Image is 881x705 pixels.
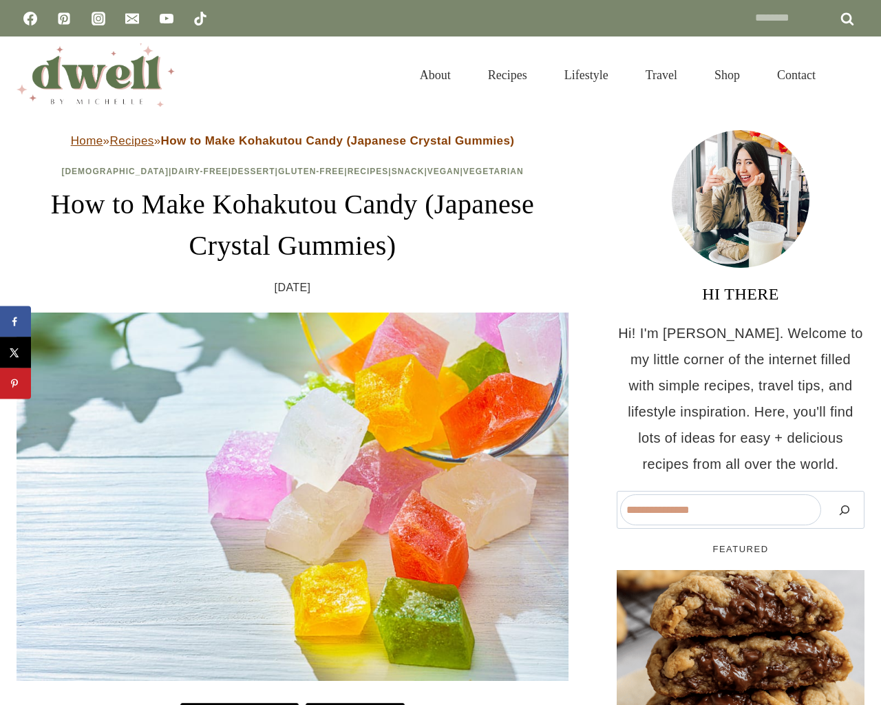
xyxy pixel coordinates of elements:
[401,51,469,99] a: About
[463,167,524,176] a: Vegetarian
[17,313,569,681] img: colorful kohakutou candy
[617,543,864,556] h5: FEATURED
[828,494,861,525] button: Search
[392,167,425,176] a: Snack
[758,51,834,99] a: Contact
[153,5,180,32] a: YouTube
[278,167,344,176] a: Gluten-Free
[118,5,146,32] a: Email
[85,5,112,32] a: Instagram
[61,167,169,176] a: [DEMOGRAPHIC_DATA]
[469,51,546,99] a: Recipes
[50,5,78,32] a: Pinterest
[71,134,515,147] span: » »
[841,63,864,87] button: View Search Form
[627,51,696,99] a: Travel
[187,5,214,32] a: TikTok
[231,167,275,176] a: Dessert
[348,167,389,176] a: Recipes
[161,134,515,147] strong: How to Make Kohakutou Candy (Japanese Crystal Gummies)
[17,43,175,107] img: DWELL by michelle
[17,5,44,32] a: Facebook
[401,51,834,99] nav: Primary Navigation
[171,167,228,176] a: Dairy-Free
[427,167,460,176] a: Vegan
[61,167,523,176] span: | | | | | | |
[696,51,758,99] a: Shop
[17,184,569,266] h1: How to Make Kohakutou Candy (Japanese Crystal Gummies)
[71,134,103,147] a: Home
[109,134,153,147] a: Recipes
[617,282,864,306] h3: HI THERE
[546,51,627,99] a: Lifestyle
[617,320,864,477] p: Hi! I'm [PERSON_NAME]. Welcome to my little corner of the internet filled with simple recipes, tr...
[275,277,311,298] time: [DATE]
